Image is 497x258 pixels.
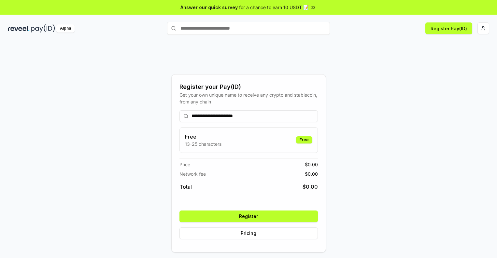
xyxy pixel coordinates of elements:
[296,136,312,143] div: Free
[179,91,318,105] div: Get your own unique name to receive any crypto and stablecoin, from any chain
[303,183,318,191] span: $ 0.00
[31,24,55,33] img: pay_id
[239,4,309,11] span: for a chance to earn 10 USDT 📝
[425,22,472,34] button: Register Pay(ID)
[179,170,206,177] span: Network fee
[8,24,30,33] img: reveel_dark
[305,170,318,177] span: $ 0.00
[305,161,318,168] span: $ 0.00
[185,141,221,147] p: 13-25 characters
[179,210,318,222] button: Register
[179,82,318,91] div: Register your Pay(ID)
[185,133,221,141] h3: Free
[179,227,318,239] button: Pricing
[179,161,190,168] span: Price
[179,183,192,191] span: Total
[180,4,238,11] span: Answer our quick survey
[56,24,75,33] div: Alpha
